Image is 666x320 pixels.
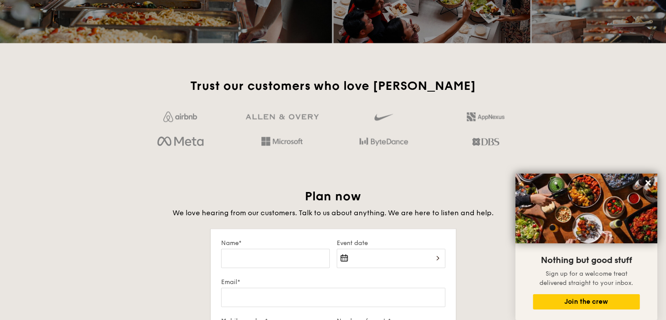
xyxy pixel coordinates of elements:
img: GRg3jHAAAAABJRU5ErkJggg== [246,114,319,120]
img: dbs.a5bdd427.png [472,134,499,149]
img: meta.d311700b.png [157,134,203,149]
button: Close [641,176,655,190]
span: Nothing but good stuff [541,255,632,266]
img: 2L6uqdT+6BmeAFDfWP11wfMG223fXktMZIL+i+lTG25h0NjUBKOYhdW2Kn6T+C0Q7bASH2i+1JIsIulPLIv5Ss6l0e291fRVW... [467,112,504,121]
img: DSC07876-Edit02-Large.jpeg [515,174,657,243]
button: Join the crew [533,294,640,309]
img: bytedance.dc5c0c88.png [359,134,408,149]
img: Jf4Dw0UUCKFd4aYAAAAASUVORK5CYII= [163,111,197,122]
label: Email* [221,278,445,286]
label: Name* [221,239,330,247]
span: Sign up for a welcome treat delivered straight to your inbox. [539,270,633,287]
h2: Trust our customers who love [PERSON_NAME] [133,78,533,94]
label: Event date [337,239,445,247]
span: We love hearing from our customers. Talk to us about anything. We are here to listen and help. [173,209,493,217]
img: gdlseuq06himwAAAABJRU5ErkJggg== [374,110,393,124]
span: Plan now [305,189,361,204]
img: Hd4TfVa7bNwuIo1gAAAAASUVORK5CYII= [261,137,303,146]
